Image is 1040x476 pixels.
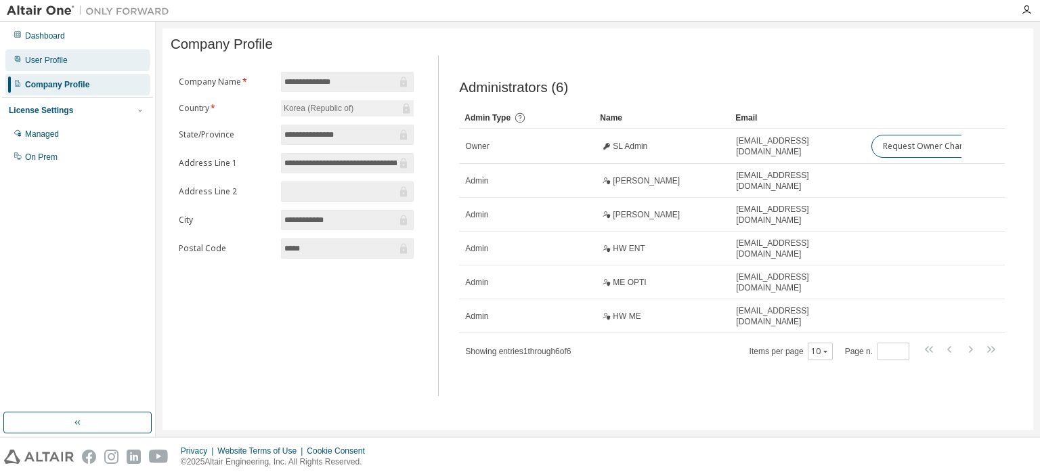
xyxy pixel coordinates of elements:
div: Website Terms of Use [217,446,307,456]
div: Email [735,107,860,129]
div: Company Profile [25,79,89,90]
span: [EMAIL_ADDRESS][DOMAIN_NAME] [736,204,859,225]
button: 10 [811,346,829,357]
div: Cookie Consent [307,446,372,456]
span: Admin [465,243,488,254]
span: [PERSON_NAME] [613,209,680,220]
span: SL Admin [613,141,647,152]
span: [EMAIL_ADDRESS][DOMAIN_NAME] [736,238,859,259]
div: User Profile [25,55,68,66]
span: HW ME [613,311,641,322]
img: altair_logo.svg [4,450,74,464]
img: youtube.svg [149,450,169,464]
label: State/Province [179,129,273,140]
label: City [179,215,273,225]
span: Page n. [845,343,909,360]
span: [EMAIL_ADDRESS][DOMAIN_NAME] [736,170,859,192]
span: Admin [465,277,488,288]
span: [EMAIL_ADDRESS][DOMAIN_NAME] [736,305,859,327]
span: Administrators (6) [459,80,568,95]
img: facebook.svg [82,450,96,464]
span: Admin Type [464,113,511,123]
span: Admin [465,311,488,322]
span: Admin [465,175,488,186]
div: Dashboard [25,30,65,41]
label: Address Line 2 [179,186,273,197]
div: License Settings [9,105,73,116]
div: Korea (Republic of) [281,100,414,116]
span: Owner [465,141,489,152]
label: Postal Code [179,243,273,254]
img: instagram.svg [104,450,118,464]
div: Korea (Republic of) [282,101,355,116]
span: HW ENT [613,243,645,254]
label: Company Name [179,77,273,87]
span: [EMAIL_ADDRESS][DOMAIN_NAME] [736,135,859,157]
div: Privacy [181,446,217,456]
div: Managed [25,129,59,139]
div: On Prem [25,152,58,163]
span: [PERSON_NAME] [613,175,680,186]
span: [EMAIL_ADDRESS][DOMAIN_NAME] [736,272,859,293]
span: Admin [465,209,488,220]
button: Request Owner Change [871,135,986,158]
img: linkedin.svg [127,450,141,464]
span: Showing entries 1 through 6 of 6 [465,347,571,356]
label: Address Line 1 [179,158,273,169]
img: Altair One [7,4,176,18]
p: © 2025 Altair Engineering, Inc. All Rights Reserved. [181,456,373,468]
span: ME OPTI [613,277,646,288]
label: Country [179,103,273,114]
div: Name [600,107,724,129]
span: Company Profile [171,37,273,52]
span: Items per page [750,343,833,360]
